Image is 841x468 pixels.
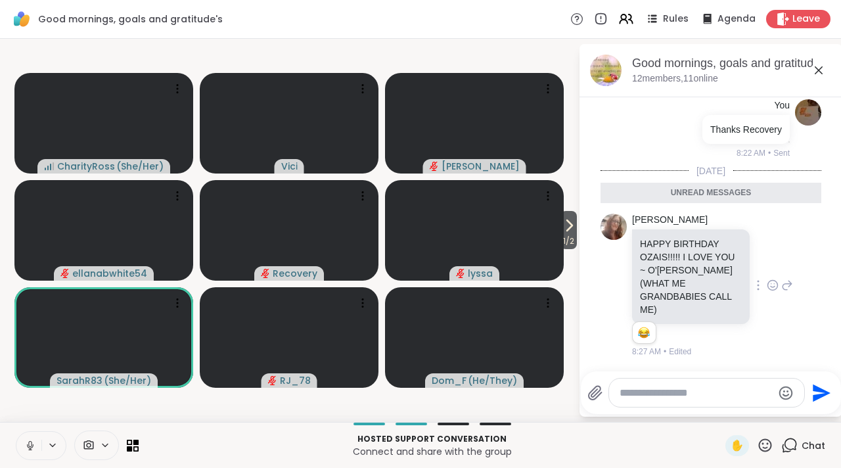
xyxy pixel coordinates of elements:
span: ( He/They ) [468,374,517,387]
div: Unread messages [601,183,821,204]
span: Dom_F [432,374,466,387]
span: ellanabwhite54 [72,267,147,280]
span: [PERSON_NAME] [442,160,520,173]
span: audio-muted [456,269,465,278]
span: audio-muted [430,162,439,171]
a: [PERSON_NAME] [632,214,708,227]
span: 8:27 AM [632,346,661,358]
p: Hosted support conversation [147,433,717,445]
span: Leave [792,12,820,26]
span: [DATE] [689,164,733,177]
img: https://sharewell-space-live.sfo3.digitaloceanspaces.com/user-generated/12025a04-e023-4d79-ba6e-0... [601,214,627,240]
img: https://sharewell-space-live.sfo3.digitaloceanspaces.com/user-generated/9f3a56fe-d162-402e-87a9-e... [795,99,821,126]
span: • [664,346,666,358]
button: Emoji picker [778,385,794,401]
span: audio-muted [268,376,277,385]
span: ( She/Her ) [104,374,151,387]
span: • [768,147,771,159]
span: Vici [281,160,298,173]
span: Rules [663,12,689,26]
span: Edited [669,346,691,358]
span: CharityRoss [57,160,115,173]
span: audio-muted [60,269,70,278]
textarea: Type your message [620,386,773,400]
span: audio-muted [261,269,270,278]
span: Agenda [717,12,756,26]
span: Good mornings, goals and gratitude's [38,12,223,26]
button: Send [805,378,834,408]
img: ShareWell Logomark [11,8,33,30]
span: 1 / 2 [560,233,577,249]
span: SarahR83 [57,374,102,387]
button: 1/2 [560,211,577,249]
span: Sent [773,147,790,159]
p: Thanks Recovery [710,123,782,136]
span: Chat [802,439,825,452]
button: Reactions: haha [637,327,650,338]
span: RJ_78 [280,374,311,387]
span: lyssa [468,267,493,280]
p: Connect and share with the group [147,445,717,458]
p: HAPPY BIRTHDAY OZAIS!!!!! I LOVE YOU ~ O'[PERSON_NAME] (WHAT ME GRANDBABIES CALL ME) [640,237,742,316]
p: 12 members, 11 online [632,72,718,85]
span: Recovery [273,267,317,280]
div: Reaction list [633,322,656,343]
span: 8:22 AM [737,147,765,159]
span: ( She/Her ) [116,160,164,173]
img: Good mornings, goals and gratitude's, Sep 11 [590,55,622,86]
span: ✋ [731,438,744,454]
h4: You [774,99,790,112]
div: Good mornings, goals and gratitude's, [DATE] [632,55,832,72]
